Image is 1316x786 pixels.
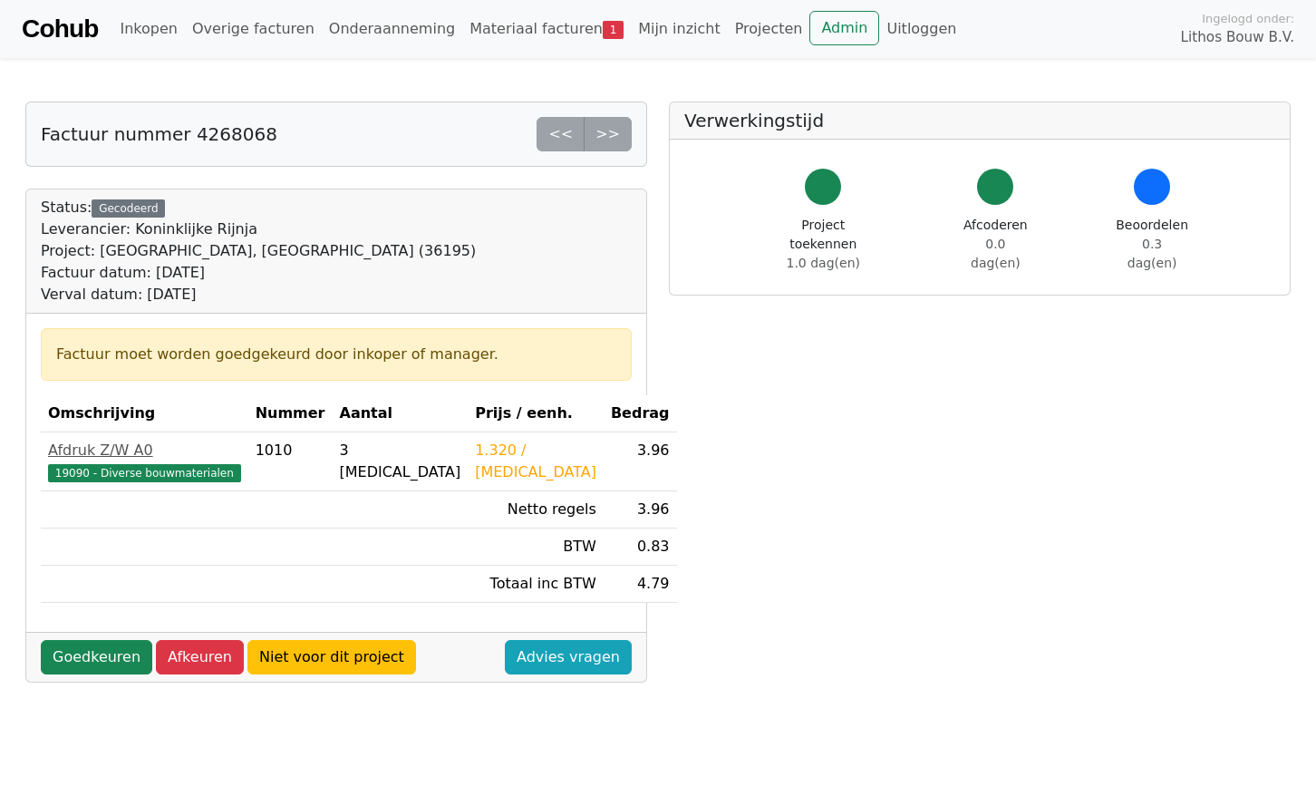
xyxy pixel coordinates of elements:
[48,440,241,461] div: Afdruk Z/W A0
[340,440,461,483] div: 3 [MEDICAL_DATA]
[41,395,248,432] th: Omschrijving
[41,640,152,674] a: Goedkeuren
[468,491,604,529] td: Netto regels
[604,395,677,432] th: Bedrag
[247,640,416,674] a: Niet voor dit project
[156,640,244,674] a: Afkeuren
[41,218,476,240] div: Leverancier: Koninklijke Rijnja
[248,432,333,491] td: 1010
[603,21,624,39] span: 1
[505,640,632,674] a: Advies vragen
[41,284,476,306] div: Verval datum: [DATE]
[787,256,860,270] span: 1.0 dag(en)
[631,11,728,47] a: Mijn inzicht
[48,464,241,482] span: 19090 - Diverse bouwmaterialen
[41,262,476,284] div: Factuur datum: [DATE]
[41,197,476,306] div: Status:
[604,432,677,491] td: 3.96
[41,123,277,145] h5: Factuur nummer 4268068
[333,395,469,432] th: Aantal
[322,11,462,47] a: Onderaanneming
[48,440,241,483] a: Afdruk Z/W A019090 - Diverse bouwmaterialen
[604,491,677,529] td: 3.96
[41,240,476,262] div: Project: [GEOGRAPHIC_DATA], [GEOGRAPHIC_DATA] (36195)
[963,216,1030,273] div: Afcoderen
[728,11,810,47] a: Projecten
[1127,237,1177,270] span: 0.3 dag(en)
[771,216,876,273] div: Project toekennen
[468,529,604,566] td: BTW
[879,11,963,47] a: Uitloggen
[56,344,616,365] div: Factuur moet worden goedgekeurd door inkoper of manager.
[604,529,677,566] td: 0.83
[22,7,98,51] a: Cohub
[462,11,631,47] a: Materiaal facturen1
[468,395,604,432] th: Prijs / eenh.
[475,440,596,483] div: 1.320 / [MEDICAL_DATA]
[185,11,322,47] a: Overige facturen
[1202,10,1294,27] span: Ingelogd onder:
[684,110,1275,131] h5: Verwerkingstijd
[1181,27,1294,48] span: Lithos Bouw B.V.
[809,11,879,45] a: Admin
[468,566,604,603] td: Totaal inc BTW
[92,199,165,218] div: Gecodeerd
[971,237,1021,270] span: 0.0 dag(en)
[1116,216,1188,273] div: Beoordelen
[604,566,677,603] td: 4.79
[248,395,333,432] th: Nummer
[112,11,184,47] a: Inkopen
